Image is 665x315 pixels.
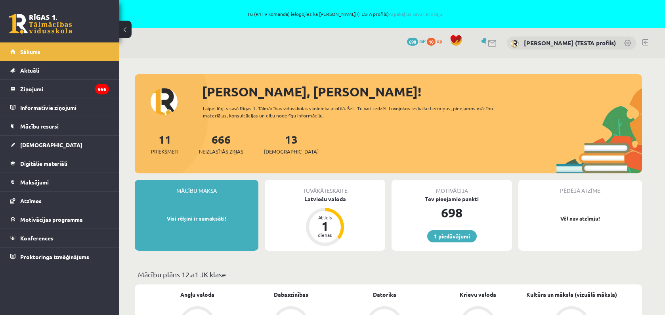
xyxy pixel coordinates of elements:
[313,220,337,232] div: 1
[511,40,519,48] img: Ivo Liepins (TESTA profils)
[373,290,396,299] a: Datorika
[20,234,54,242] span: Konferences
[10,98,109,117] a: Informatīvie ziņojumi
[203,105,507,119] div: Laipni lūgts savā Rīgas 1. Tālmācības vidusskolas skolnieka profilā. Šeit Tu vari redzēt tuvojošo...
[20,67,39,74] span: Aktuāli
[20,80,109,98] legend: Ziņojumi
[265,195,385,247] a: Latviešu valoda Atlicis 1 dienas
[407,38,426,44] a: 698 mP
[20,216,83,223] span: Motivācijas programma
[10,136,109,154] a: [DEMOGRAPHIC_DATA]
[313,215,337,220] div: Atlicis
[20,48,40,55] span: Sākums
[437,38,442,44] span: xp
[10,210,109,229] a: Motivācijas programma
[20,160,67,167] span: Digitālie materiāli
[522,215,638,223] p: Vēl nav atzīmju!
[392,180,512,195] div: Motivācija
[10,248,109,266] a: Proktoringa izmēģinājums
[10,117,109,135] a: Mācību resursi
[20,173,109,191] legend: Maksājumi
[427,38,446,44] a: 10 xp
[419,38,426,44] span: mP
[10,192,109,210] a: Atzīmes
[518,180,642,195] div: Pēdējā atzīme
[10,154,109,173] a: Digitālie materiāli
[10,61,109,79] a: Aktuāli
[389,11,442,17] a: Atpakaļ uz savu lietotāju
[427,230,477,242] a: 1 piedāvājumi
[202,82,642,101] div: [PERSON_NAME], [PERSON_NAME]!
[274,290,308,299] a: Dabaszinības
[264,148,319,156] span: [DEMOGRAPHIC_DATA]
[135,180,258,195] div: Mācību maksa
[392,195,512,203] div: Tev pieejamie punkti
[265,195,385,203] div: Latviešu valoda
[151,132,178,156] a: 11Priekšmeti
[265,180,385,195] div: Tuvākā ieskaite
[392,203,512,222] div: 698
[151,148,178,156] span: Priekšmeti
[139,215,254,223] p: Visi rēķini ir samaksāti!
[9,14,72,34] a: Rīgas 1. Tālmācības vidusskola
[264,132,319,156] a: 13[DEMOGRAPHIC_DATA]
[91,12,598,16] span: Tu (R1TV komanda) ielogojies kā [PERSON_NAME] (TESTA profils)
[95,84,109,94] i: 666
[313,232,337,237] div: dienas
[138,269,639,280] p: Mācību plāns 12.a1 JK klase
[20,123,59,130] span: Mācību resursi
[407,38,418,46] span: 698
[199,148,243,156] span: Neizlasītās ziņas
[20,197,42,204] span: Atzīmes
[10,80,109,98] a: Ziņojumi666
[20,141,82,148] span: [DEMOGRAPHIC_DATA]
[10,173,109,191] a: Maksājumi
[10,229,109,247] a: Konferences
[427,38,436,46] span: 10
[460,290,496,299] a: Krievu valoda
[180,290,214,299] a: Angļu valoda
[10,42,109,61] a: Sākums
[20,98,109,117] legend: Informatīvie ziņojumi
[199,132,243,156] a: 666Neizlasītās ziņas
[20,253,89,260] span: Proktoringa izmēģinājums
[526,290,617,299] a: Kultūra un māksla (vizuālā māksla)
[524,39,616,47] a: [PERSON_NAME] (TESTA profils)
